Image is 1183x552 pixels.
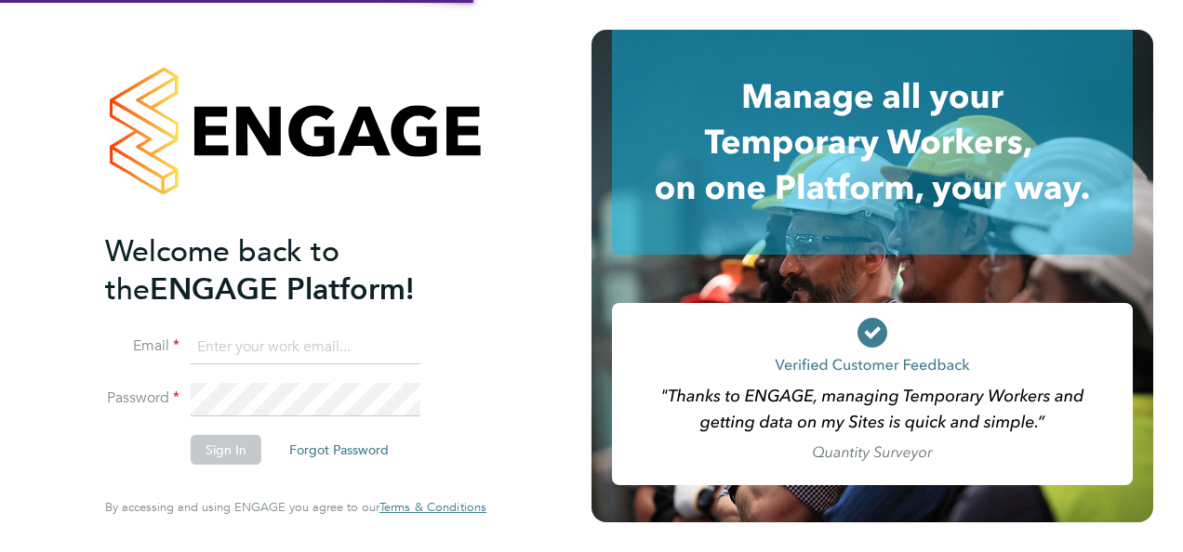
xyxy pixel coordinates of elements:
span: By accessing and using ENGAGE you agree to our [105,499,486,515]
label: Email [105,336,179,356]
a: Terms & Conditions [379,500,486,515]
span: Terms & Conditions [379,499,486,515]
label: Password [105,388,179,408]
button: Sign In [191,435,261,465]
button: Forgot Password [274,435,404,465]
h2: ENGAGE Platform! [105,232,468,309]
span: Welcome back to the [105,233,339,308]
input: Enter your work email... [191,331,420,364]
